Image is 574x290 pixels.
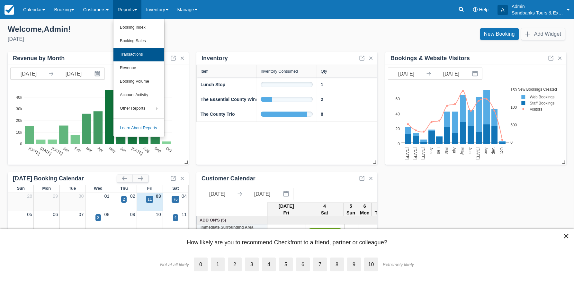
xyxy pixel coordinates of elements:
div: 4 [175,215,177,221]
label: 0 [194,258,208,271]
div: Customer Calendar [202,175,256,182]
span: Thu [120,186,128,191]
strong: 2 [321,97,323,102]
a: 03 [156,194,161,199]
th: 6 Mon [358,203,372,217]
span: Mon [42,186,51,191]
strong: 1 [321,82,323,87]
input: Start Date [388,68,424,79]
div: Item [201,69,209,74]
div: 76 [173,196,177,202]
a: [PERSON_NAME] [308,228,343,238]
div: How likely are you to recommend Checkfront to a friend, partner or colleague? [10,239,564,250]
a: 05 [27,212,32,217]
label: 7 [313,258,327,271]
a: 28 [27,194,32,199]
label: 8 [330,258,344,271]
input: End Date [244,188,280,200]
a: Add On's (5) [198,217,266,223]
label: 1 [211,258,225,271]
label: 6 [296,258,310,271]
div: Revenue by Month [13,55,65,62]
p: Sandbanks Tours & Experiences [512,10,563,16]
div: Extremely likely [383,262,414,267]
a: 02 [130,194,135,199]
a: Revenue [113,61,164,75]
strong: 8 [321,112,323,117]
i: Help [473,7,478,12]
span: Fri [147,186,153,191]
th: Immediate Surrounding Area Outside of PEC: [GEOGRAPHIC_DATA] OR [GEOGRAPHIC_DATA] Area PICK-UP Fee [197,224,267,254]
div: [DATE] Booking Calendar [13,175,117,182]
span: Help [479,7,489,12]
ul: Reports [113,19,165,137]
a: Account Activity [113,88,164,102]
a: Booking Index [113,21,164,34]
input: End Date [433,68,469,79]
label: 5 [279,258,293,271]
a: Learn About Reports [113,122,164,135]
div: A [498,5,508,15]
th: [DATE] Fri [267,203,305,217]
th: 4 Sat [305,203,344,217]
a: 01 [104,194,110,199]
img: checkfront-main-nav-mini-logo.png [4,5,14,15]
span: Wed [94,186,103,191]
th: 7 Tue [372,203,385,217]
strong: The County Trio [201,112,235,117]
label: 4 [262,258,276,271]
a: 11 [182,212,187,217]
div: Welcome , Admin ! [8,24,282,34]
a: Booking Volume [113,75,164,88]
text: New Bookings Created [518,87,557,91]
div: Qty [321,69,327,74]
button: Interact with the calendar and add the check-in date for your trip. [92,68,104,79]
a: Booking Sales [113,34,164,48]
span: Tue [69,186,76,191]
label: 9 [347,258,361,271]
a: 10 [156,212,161,217]
input: Start Date [11,68,47,79]
input: Start Date [199,188,235,200]
p: Admin [512,3,563,10]
div: 2 [123,196,125,202]
label: 2 [228,258,242,271]
th: 5 Sun [344,203,358,217]
div: Bookings & Website Visitors [390,55,470,62]
div: Not at all likely [160,262,189,267]
a: Transactions [113,48,164,61]
strong: Lunch Stop [201,82,225,87]
span: Sat [172,186,179,191]
div: Inventory Consumed [261,69,298,74]
a: 29 [53,194,58,199]
div: 11 [148,196,152,202]
a: 08 [104,212,110,217]
a: 07 [78,212,84,217]
button: Close [563,231,569,241]
a: 04 [182,194,187,199]
div: [DATE] [8,35,282,43]
a: 06 [53,212,58,217]
div: 2 [97,215,99,221]
a: 09 [130,212,135,217]
button: Interact with the calendar and add the check-in date for your trip. [469,68,482,79]
div: Inventory [202,55,228,62]
span: Sun [17,186,24,191]
strong: The Essential County Wine Tour [201,97,269,102]
a: Other Reports [113,102,164,115]
input: End Date [56,68,92,79]
label: 3 [245,258,259,271]
a: 30 [78,194,84,199]
button: Interact with the calendar and add the check-in date for your trip. [280,188,293,200]
label: 10 [364,258,378,271]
